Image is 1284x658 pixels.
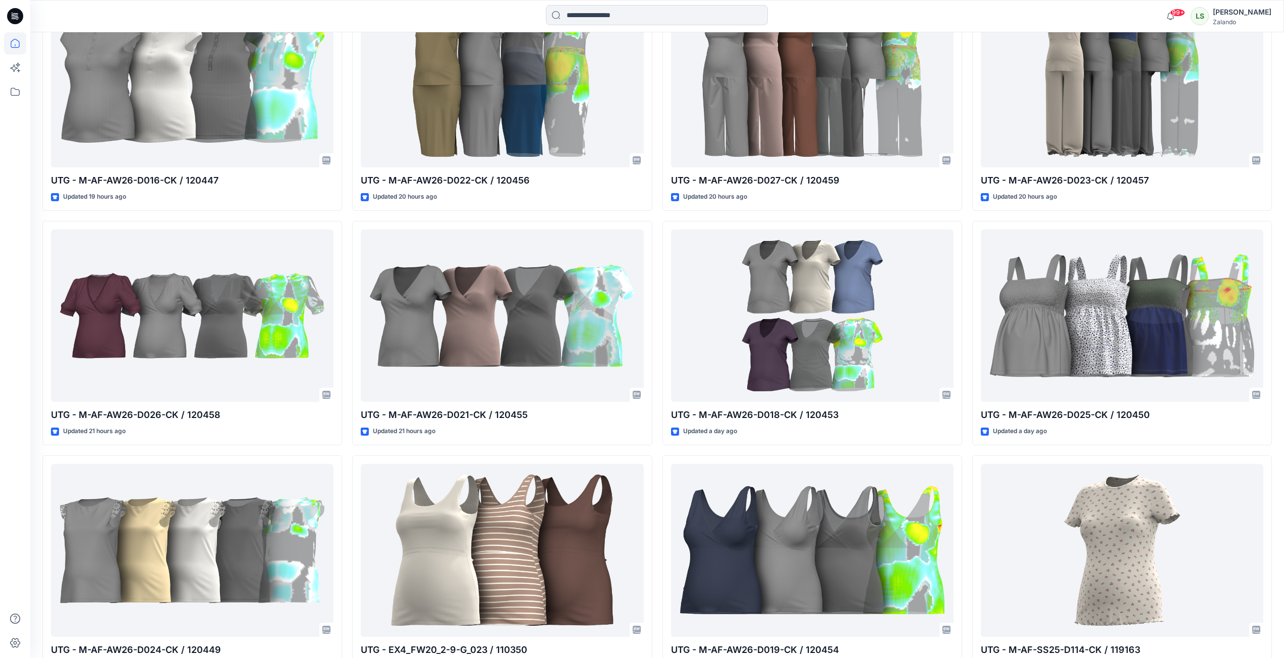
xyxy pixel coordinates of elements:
[981,643,1263,657] p: UTG - M-AF-SS25-D114-CK / 119163
[1170,9,1185,17] span: 99+
[671,229,954,402] a: UTG - M-AF-AW26-D018-CK / 120453
[981,464,1263,637] a: UTG - M-AF-SS25-D114-CK / 119163
[981,173,1263,188] p: UTG - M-AF-AW26-D023-CK / 120457
[671,643,954,657] p: UTG - M-AF-AW26-D019-CK / 120454
[671,408,954,422] p: UTG - M-AF-AW26-D018-CK / 120453
[361,229,643,402] a: UTG - M-AF-AW26-D021-CK / 120455
[51,173,333,188] p: UTG - M-AF-AW26-D016-CK / 120447
[981,408,1263,422] p: UTG - M-AF-AW26-D025-CK / 120450
[361,464,643,637] a: UTG - EX4_FW20_2-9-G_023 / 110350
[361,173,643,188] p: UTG - M-AF-AW26-D022-CK / 120456
[51,229,333,402] a: UTG - M-AF-AW26-D026-CK / 120458
[993,192,1057,202] p: Updated 20 hours ago
[51,408,333,422] p: UTG - M-AF-AW26-D026-CK / 120458
[63,426,126,437] p: Updated 21 hours ago
[671,464,954,637] a: UTG - M-AF-AW26-D019-CK / 120454
[63,192,126,202] p: Updated 19 hours ago
[981,229,1263,402] a: UTG - M-AF-AW26-D025-CK / 120450
[51,643,333,657] p: UTG - M-AF-AW26-D024-CK / 120449
[373,192,437,202] p: Updated 20 hours ago
[993,426,1047,437] p: Updated a day ago
[51,464,333,637] a: UTG - M-AF-AW26-D024-CK / 120449
[361,643,643,657] p: UTG - EX4_FW20_2-9-G_023 / 110350
[683,192,747,202] p: Updated 20 hours ago
[671,173,954,188] p: UTG - M-AF-AW26-D027-CK / 120459
[1213,18,1271,26] div: Zalando
[683,426,737,437] p: Updated a day ago
[1191,7,1209,25] div: LS
[1213,6,1271,18] div: [PERSON_NAME]
[373,426,435,437] p: Updated 21 hours ago
[361,408,643,422] p: UTG - M-AF-AW26-D021-CK / 120455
